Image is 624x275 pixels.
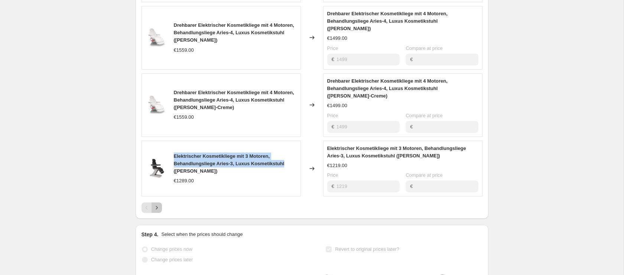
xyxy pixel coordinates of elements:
span: Change prices later [151,257,193,262]
nav: Pagination [142,202,162,213]
span: Drehbarer Elektrischer Kosmetikliege mit 4 Motoren, Behandlungsliege Aries-4, Luxus Kosmetikstuhl... [327,11,448,31]
div: €1219.00 [327,162,347,169]
p: Select when the prices should change [161,231,243,238]
span: € [332,57,334,62]
span: Elektrischer Kosmetikliege mit 3 Motoren, Behandlungsliege Aries-3, Luxus Kosmetikstuhl ([PERSON_... [327,146,466,159]
span: € [332,183,334,189]
span: Compare at price [406,172,443,178]
span: Price [327,113,338,118]
span: Compare at price [406,113,443,118]
span: Elektrischer Kosmetikliege mit 3 Motoren, Behandlungsliege Aries-3, Luxus Kosmetikstuhl ([PERSON_... [174,153,285,174]
span: Drehbarer Elektrischer Kosmetikliege mit 4 Motoren, Behandlungsliege Aries-4, Luxus Kosmetikstuhl... [327,78,448,99]
span: Drehbarer Elektrischer Kosmetikliege mit 4 Motoren, Behandlungsliege Aries-4, Luxus Kosmetikstuhl... [174,90,294,110]
div: €1499.00 [327,102,347,109]
span: € [332,124,334,129]
span: Compare at price [406,45,443,51]
span: € [410,124,413,129]
span: Revert to original prices later? [335,246,399,252]
span: Change prices now [151,246,192,252]
span: Drehbarer Elektrischer Kosmetikliege mit 4 Motoren, Behandlungsliege Aries-4, Luxus Kosmetikstuhl... [174,22,294,43]
div: €1289.00 [174,177,194,185]
button: Next [152,202,162,213]
span: Price [327,45,338,51]
div: €1559.00 [174,47,194,54]
img: Elektrischer_Kosmetikliege_Aries4W_80x.webp [146,94,168,116]
img: Elektrischer_Kosmetikliege_mit_3_Motoren_Aries3_80x.webp [146,157,168,180]
span: Price [327,172,338,178]
div: €1559.00 [174,113,194,121]
span: € [410,57,413,62]
h2: Step 4. [142,231,159,238]
div: €1499.00 [327,35,347,42]
span: € [410,183,413,189]
img: Elektrischer_Kosmetikliege_Aries4W_80x.webp [146,26,168,49]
